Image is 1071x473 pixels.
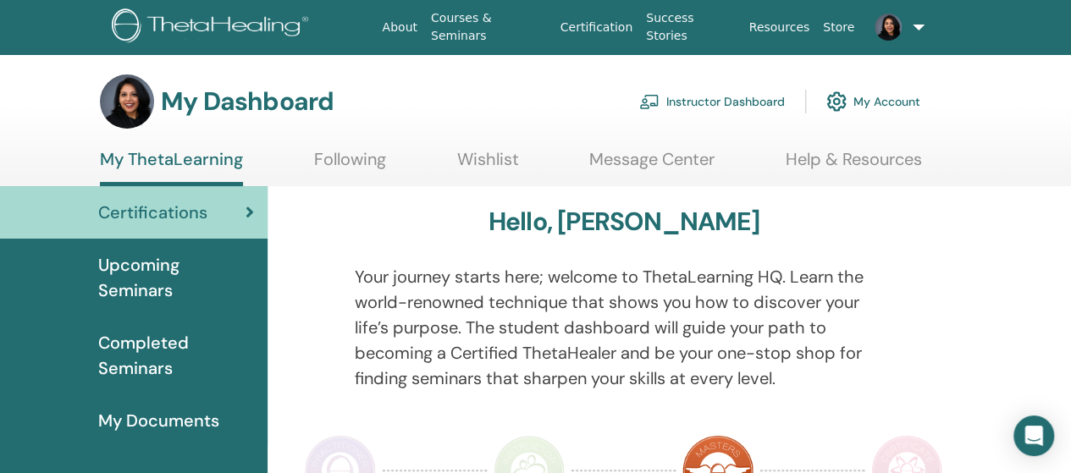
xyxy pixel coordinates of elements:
h3: My Dashboard [161,86,334,117]
div: Open Intercom Messenger [1013,415,1054,456]
img: default.jpg [100,74,154,129]
a: Success Stories [639,3,742,52]
a: Store [816,12,861,43]
img: logo.png [112,8,314,47]
a: Resources [743,12,817,43]
a: Following [314,149,386,182]
a: Wishlist [457,149,519,182]
img: chalkboard-teacher.svg [639,94,660,109]
a: Instructor Dashboard [639,83,785,120]
a: Message Center [589,149,715,182]
a: Certification [554,12,639,43]
a: About [376,12,424,43]
p: Your journey starts here; welcome to ThetaLearning HQ. Learn the world-renowned technique that sh... [355,264,893,391]
span: Upcoming Seminars [98,252,254,303]
a: Help & Resources [786,149,922,182]
span: Certifications [98,200,207,225]
img: default.jpg [875,14,902,41]
h3: Hello, [PERSON_NAME] [489,206,759,237]
a: My Account [826,83,920,120]
a: My ThetaLearning [100,149,243,186]
span: My Documents [98,408,219,433]
span: Completed Seminars [98,330,254,381]
img: cog.svg [826,87,847,116]
a: Courses & Seminars [424,3,554,52]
